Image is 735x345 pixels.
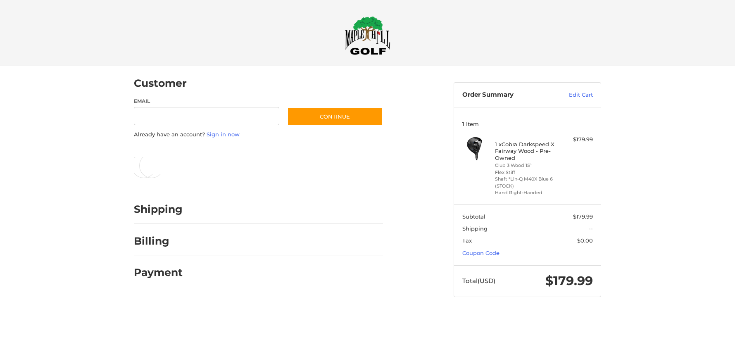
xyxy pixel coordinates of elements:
span: Shipping [462,225,488,232]
a: Edit Cart [551,91,593,99]
li: Club 3 Wood 15° [495,162,558,169]
h2: Payment [134,266,183,279]
li: Flex Stiff [495,169,558,176]
li: Hand Right-Handed [495,189,558,196]
h2: Billing [134,235,182,247]
span: Total (USD) [462,277,495,285]
span: Subtotal [462,213,485,220]
h3: 1 Item [462,121,593,127]
label: Email [134,98,279,105]
h4: 1 x Cobra Darkspeed X Fairway Wood - Pre-Owned [495,141,558,161]
a: Coupon Code [462,250,500,256]
img: Maple Hill Golf [345,16,390,55]
span: -- [589,225,593,232]
li: Shaft *Lin-Q M40X Blue 6 (STOCK) [495,176,558,189]
div: $179.99 [560,136,593,144]
span: $179.99 [545,273,593,288]
iframe: Gorgias live chat messenger [8,309,99,337]
span: $0.00 [577,237,593,244]
h2: Shipping [134,203,183,216]
iframe: Google Customer Reviews [667,323,735,345]
button: Continue [287,107,383,126]
span: Tax [462,237,472,244]
p: Already have an account? [134,131,383,139]
h3: Order Summary [462,91,551,99]
span: $179.99 [573,213,593,220]
h2: Customer [134,77,187,90]
a: Sign in now [207,131,240,138]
